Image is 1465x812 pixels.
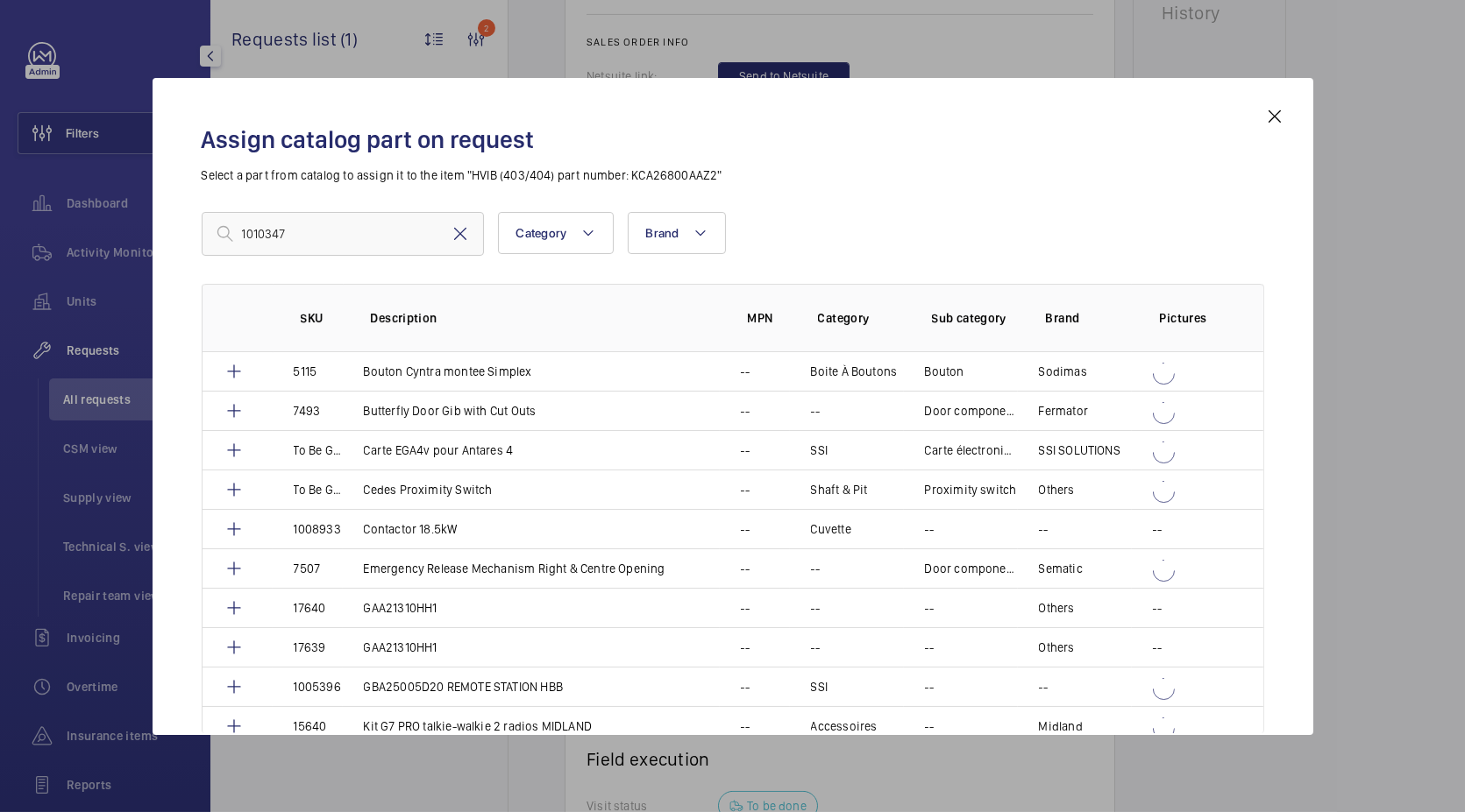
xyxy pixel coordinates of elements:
[202,124,1264,156] h2: Assign catalog part on request
[811,717,878,735] p: Accessoires
[1039,599,1075,617] p: Others
[741,520,750,538] p: --
[364,402,537,420] p: Butterfly Door Gib with Cut Outs
[294,441,343,459] p: To Be Generated
[646,226,679,240] span: Brand
[1153,639,1162,656] p: --
[1039,678,1048,695] p: --
[294,599,326,617] p: 17640
[811,560,820,577] p: --
[925,639,934,656] p: --
[364,639,437,656] p: GAA21310HH1
[741,560,750,577] p: --
[925,599,934,617] p: --
[1039,520,1048,538] p: --
[925,441,1018,459] p: Carte électronique
[294,363,317,380] p: 5115
[741,717,750,735] p: --
[364,717,592,735] p: Kit G7 PRO talkie-walkie 2 radios MIDLAND
[364,441,514,459] p: Carte EGA4v pour Antares 4
[516,226,567,240] span: Category
[1039,481,1075,498] p: Others
[925,481,1017,498] p: Proximity switch
[364,520,458,538] p: Contactor 18.5kW
[294,402,321,420] p: 7493
[818,309,904,327] p: Category
[364,599,437,617] p: GAA21310HH1
[811,678,829,695] p: SSI
[364,560,665,577] p: Emergency Release Mechanism Right & Centre Opening
[1039,639,1075,656] p: Others
[811,402,820,420] p: --
[1153,599,1162,617] p: --
[294,560,321,577] p: 7507
[301,309,343,327] p: SKU
[811,441,829,459] p: SSI
[294,639,326,656] p: 17639
[371,309,720,327] p: Description
[811,520,851,538] p: Cuvette
[498,212,614,254] button: Category
[925,402,1018,420] p: Door components
[1046,309,1132,327] p: Brand
[1039,402,1088,420] p: Fermator
[811,363,898,380] p: Boite À Boutons
[294,717,327,735] p: 15640
[1160,309,1228,327] p: Pictures
[364,678,563,695] p: GBA25005D20 REMOTE STATION HBB
[811,481,868,498] p: Shaft & Pit
[741,639,750,656] p: --
[748,309,790,327] p: MPN
[925,520,934,538] p: --
[1039,717,1083,735] p: Midland
[628,212,726,254] button: Brand
[294,520,341,538] p: 1008933
[1039,560,1083,577] p: Sematic
[925,678,934,695] p: --
[294,481,343,498] p: To Be Generated
[811,599,820,617] p: --
[202,166,1264,184] p: Select a part from catalog to assign it to the item "HVIB (403/404) part number: KCA26800AAZ2"
[741,441,750,459] p: --
[1039,363,1087,380] p: Sodimas
[932,309,1018,327] p: Sub category
[741,363,750,380] p: --
[925,717,934,735] p: --
[741,402,750,420] p: --
[811,639,820,656] p: --
[1039,441,1120,459] p: SSI SOLUTIONS
[741,678,750,695] p: --
[741,481,750,498] p: --
[294,678,341,695] p: 1005396
[202,212,484,256] input: Find a part
[1153,520,1162,538] p: --
[364,363,532,380] p: Bouton Cyntra montee Simplex
[364,481,493,498] p: Cedes Proximity Switch
[741,599,750,617] p: --
[925,363,964,380] p: Bouton
[925,560,1018,577] p: Door components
